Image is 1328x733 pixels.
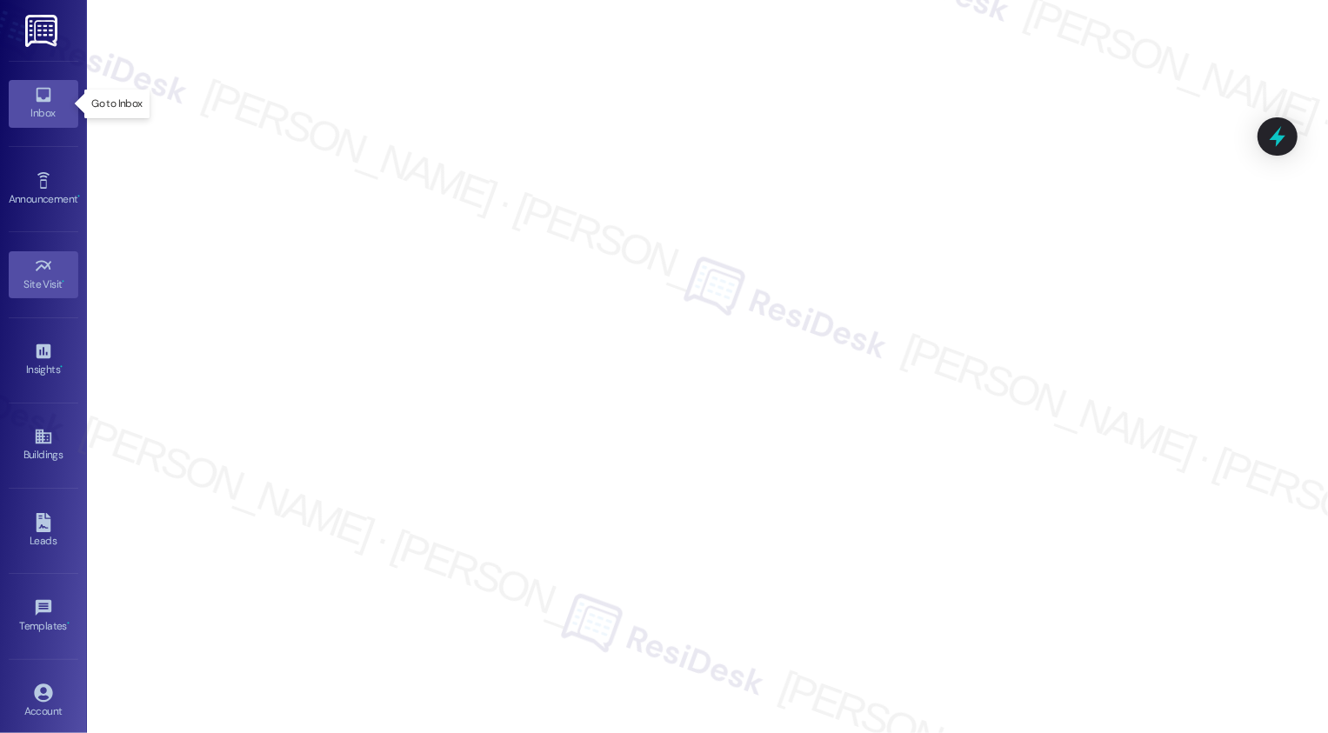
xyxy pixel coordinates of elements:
[91,97,142,111] p: Go to Inbox
[9,422,78,469] a: Buildings
[9,508,78,555] a: Leads
[67,617,70,630] span: •
[9,251,78,298] a: Site Visit •
[77,190,80,203] span: •
[9,678,78,725] a: Account
[9,593,78,640] a: Templates •
[25,15,61,47] img: ResiDesk Logo
[60,361,63,373] span: •
[9,337,78,383] a: Insights •
[63,276,65,288] span: •
[9,80,78,127] a: Inbox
